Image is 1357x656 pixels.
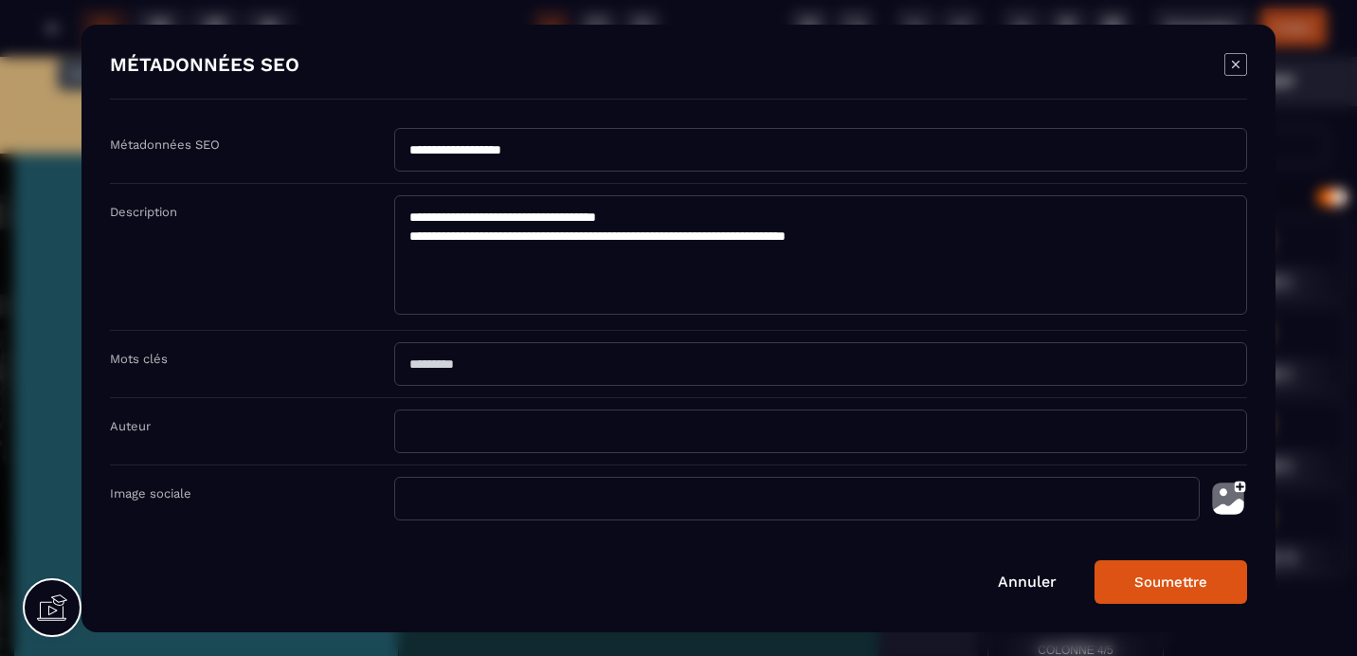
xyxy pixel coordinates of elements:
a: Annuler [998,573,1057,591]
img: photo-upload.002a6cb0.svg [1209,477,1247,520]
label: Description [110,205,177,219]
h1: - Sans avoir besoin de tout plaquer - Sans nouvelles contraintes - Sans devoir vous justifier [284,444,1080,530]
text: MASTERCLASS INEDITE dimanche 19 octobre à 18h00 [28,14,1336,82]
label: Auteur [110,419,151,433]
label: Mots clés [110,352,168,366]
h4: MÉTADONNÉES SEO [110,53,299,80]
h1: Vous sentez que vous touchez le fond ? Voici la méthode qui a permis à des soignants épuisés de r... [284,153,1080,405]
button: Soumettre [1095,560,1247,604]
label: Image sociale [110,486,191,501]
label: Métadonnées SEO [110,137,220,152]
